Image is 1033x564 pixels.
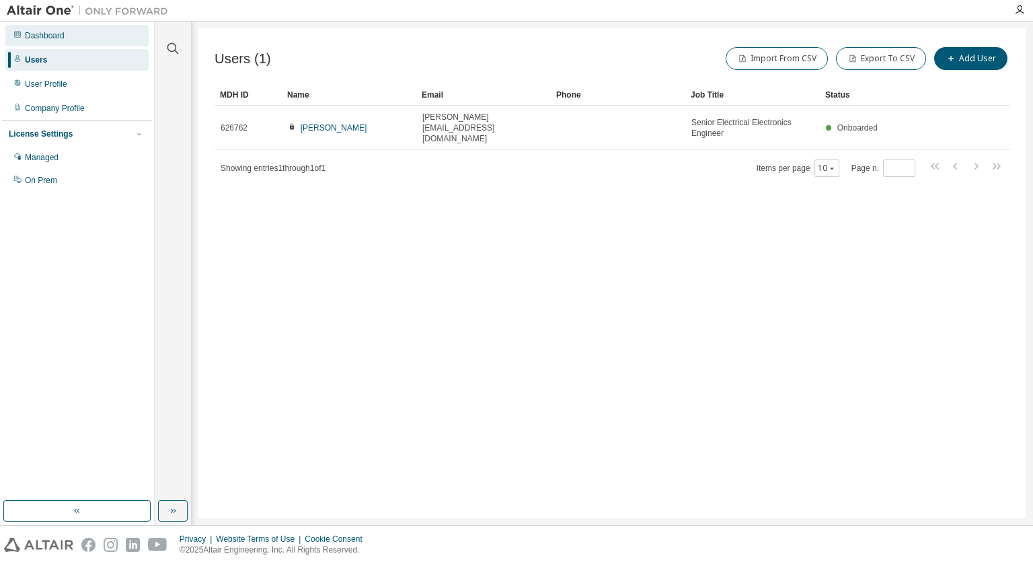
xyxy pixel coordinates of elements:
span: Senior Electrical Electronics Engineer [691,117,814,139]
div: Email [422,84,545,106]
span: Users (1) [215,51,271,67]
div: Company Profile [25,103,85,114]
a: [PERSON_NAME] [301,123,367,133]
p: © 2025 Altair Engineering, Inc. All Rights Reserved. [180,544,371,556]
button: Import From CSV [726,47,828,70]
span: [PERSON_NAME][EMAIL_ADDRESS][DOMAIN_NAME] [422,112,545,144]
img: linkedin.svg [126,538,140,552]
span: Showing entries 1 through 1 of 1 [221,164,326,173]
span: Onboarded [837,123,878,133]
button: 10 [818,163,836,174]
div: License Settings [9,129,73,139]
div: User Profile [25,79,67,90]
div: Job Title [691,84,814,106]
div: Managed [25,152,59,163]
span: 626762 [221,122,247,133]
button: Export To CSV [836,47,926,70]
span: Items per page [757,160,839,177]
div: Users [25,55,47,65]
img: facebook.svg [81,538,95,552]
div: MDH ID [220,84,276,106]
div: Phone [556,84,680,106]
img: altair_logo.svg [4,538,73,552]
div: Privacy [180,534,216,544]
div: On Prem [25,175,57,186]
img: Altair One [7,4,175,17]
img: youtube.svg [148,538,167,552]
div: Status [825,84,940,106]
div: Name [287,84,411,106]
div: Dashboard [25,30,65,41]
span: Page n. [851,160,915,177]
img: instagram.svg [104,538,118,552]
div: Cookie Consent [305,534,370,544]
button: Add User [934,47,1007,70]
div: Website Terms of Use [216,534,305,544]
